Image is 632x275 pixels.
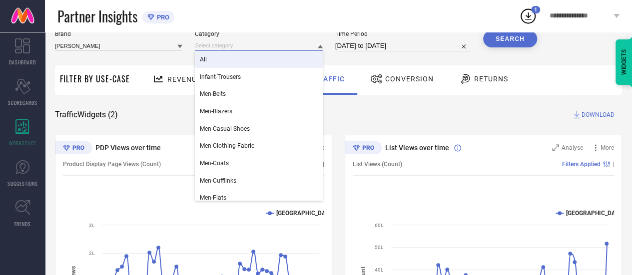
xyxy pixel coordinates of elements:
[375,245,384,250] text: 50L
[55,110,118,120] span: Traffic Widgets ( 2 )
[14,220,31,228] span: TRENDS
[345,141,382,156] div: Premium
[55,30,182,37] span: Brand
[195,51,322,68] div: All
[89,251,95,256] text: 2L
[335,30,471,37] span: Time Period
[200,194,226,201] span: Men-Flats
[195,30,322,37] span: Category
[7,180,38,187] span: SUGGESTIONS
[9,58,36,66] span: DASHBOARD
[552,144,559,151] svg: Zoom
[200,108,232,115] span: Men-Blazers
[89,223,95,228] text: 3L
[195,103,322,120] div: Men-Blazers
[613,161,614,168] span: |
[95,144,161,152] span: PDP Views over time
[195,120,322,137] div: Men-Casual Shoes
[375,223,384,228] text: 60L
[154,13,169,21] span: PRO
[313,75,345,83] span: Traffic
[195,85,322,102] div: Men-Belts
[200,142,254,149] span: Men-Clothing Fabric
[582,110,615,120] span: DOWNLOAD
[60,73,130,85] span: Filter By Use-Case
[276,210,334,217] text: [GEOGRAPHIC_DATA]
[200,125,250,132] span: Men-Casual Shoes
[195,172,322,189] div: Men-Cufflinks
[385,144,449,152] span: List Views over time
[200,160,229,167] span: Men-Coats
[57,6,137,26] span: Partner Insights
[167,75,201,83] span: Revenue
[55,141,92,156] div: Premium
[195,189,322,206] div: Men-Flats
[353,161,402,168] span: List Views (Count)
[519,7,537,25] div: Open download list
[566,210,624,217] text: [GEOGRAPHIC_DATA]
[9,139,36,147] span: WORKSPACE
[483,30,537,47] button: Search
[200,73,241,80] span: Infant-Trousers
[8,99,37,106] span: SCORECARDS
[195,68,322,85] div: Infant-Trousers
[562,144,583,151] span: Analyse
[200,177,236,184] span: Men-Cufflinks
[200,90,226,97] span: Men-Belts
[195,155,322,172] div: Men-Coats
[385,75,434,83] span: Conversion
[375,267,384,273] text: 40L
[63,161,161,168] span: Product Display Page Views (Count)
[601,144,614,151] span: More
[335,40,471,52] input: Select time period
[195,40,322,51] input: Select category
[323,161,324,168] span: |
[195,137,322,154] div: Men-Clothing Fabric
[200,56,207,63] span: All
[562,161,601,168] span: Filters Applied
[474,75,508,83] span: Returns
[534,6,537,13] span: 1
